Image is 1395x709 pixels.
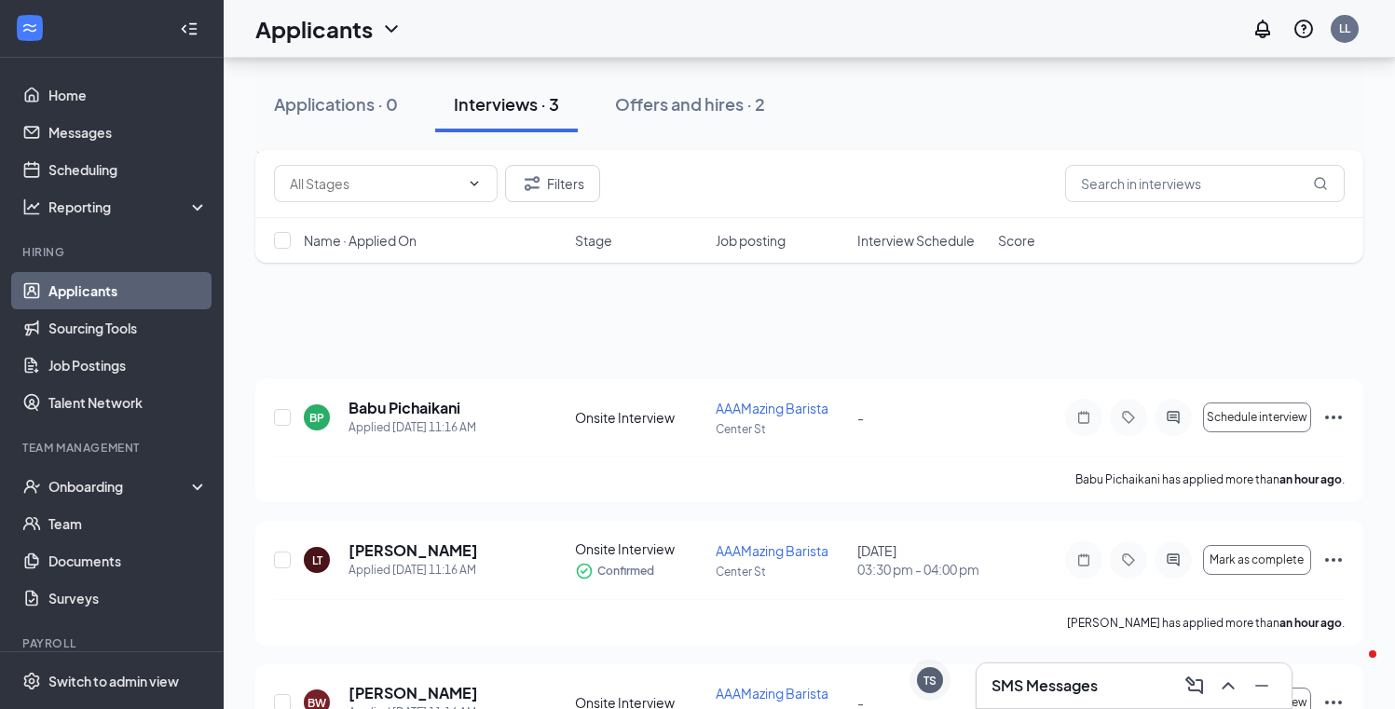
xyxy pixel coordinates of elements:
[22,244,204,260] div: Hiring
[1073,552,1095,567] svg: Note
[48,76,208,114] a: Home
[716,400,828,416] span: AAAMazing Barista
[1251,18,1274,40] svg: Notifications
[48,477,192,496] div: Onboarding
[575,539,704,558] div: Onsite Interview
[48,672,179,690] div: Switch to admin view
[21,19,39,37] svg: WorkstreamLogo
[274,92,398,116] div: Applications · 0
[48,542,208,579] a: Documents
[575,231,612,250] span: Stage
[255,13,373,45] h1: Applicants
[467,176,482,191] svg: ChevronDown
[1292,18,1315,40] svg: QuestionInfo
[22,198,41,216] svg: Analysis
[180,20,198,38] svg: Collapse
[1117,410,1140,425] svg: Tag
[575,408,704,427] div: Onsite Interview
[1180,671,1210,701] button: ComposeMessage
[1322,406,1345,429] svg: Ellipses
[1247,671,1277,701] button: Minimize
[1313,176,1328,191] svg: MagnifyingGlass
[349,398,460,418] h5: Babu Pichaikani
[48,309,208,347] a: Sourcing Tools
[615,92,765,116] div: Offers and hires · 2
[998,231,1035,250] span: Score
[1213,671,1243,701] button: ChevronUp
[716,564,845,579] p: Center St
[857,409,864,426] span: -
[1065,165,1345,202] input: Search in interviews
[48,151,208,188] a: Scheduling
[48,384,208,421] a: Talent Network
[48,505,208,542] a: Team
[1162,410,1184,425] svg: ActiveChat
[1217,675,1239,697] svg: ChevronUp
[521,172,543,195] svg: Filter
[304,231,417,250] span: Name · Applied On
[597,562,654,580] span: Confirmed
[1117,552,1140,567] svg: Tag
[1162,552,1184,567] svg: ActiveChat
[575,562,594,580] svg: CheckmarkCircle
[1279,616,1342,630] b: an hour ago
[380,18,403,40] svg: ChevronDown
[857,541,987,579] div: [DATE]
[923,673,937,689] div: TS
[716,421,845,437] p: Center St
[48,579,208,617] a: Surveys
[48,198,209,216] div: Reporting
[22,477,41,496] svg: UserCheck
[48,114,208,151] a: Messages
[349,540,478,561] h5: [PERSON_NAME]
[1073,410,1095,425] svg: Note
[22,672,41,690] svg: Settings
[349,561,478,579] div: Applied [DATE] 11:16 AM
[48,272,208,309] a: Applicants
[716,542,828,559] span: AAAMazing Barista
[1203,402,1311,432] button: Schedule interview
[857,231,975,250] span: Interview Schedule
[22,635,204,651] div: Payroll
[1207,411,1307,424] span: Schedule interview
[1067,615,1345,631] p: [PERSON_NAME] has applied more than .
[1203,545,1311,575] button: Mark as complete
[1322,549,1345,571] svg: Ellipses
[349,683,478,703] h5: [PERSON_NAME]
[1075,471,1345,487] p: Babu Pichaikani has applied more than .
[22,440,204,456] div: Team Management
[1210,553,1304,566] span: Mark as complete
[309,410,324,426] div: BP
[505,165,600,202] button: Filter Filters
[716,231,786,250] span: Job posting
[716,685,828,702] span: AAAMazing Barista
[1279,472,1342,486] b: an hour ago
[48,347,208,384] a: Job Postings
[290,173,459,194] input: All Stages
[1183,675,1206,697] svg: ComposeMessage
[857,560,987,579] span: 03:30 pm - 04:00 pm
[349,418,476,437] div: Applied [DATE] 11:16 AM
[1332,646,1376,690] iframe: Intercom live chat
[1339,20,1350,36] div: LL
[312,552,322,568] div: LT
[1251,675,1273,697] svg: Minimize
[992,675,1098,696] h3: SMS Messages
[454,92,559,116] div: Interviews · 3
